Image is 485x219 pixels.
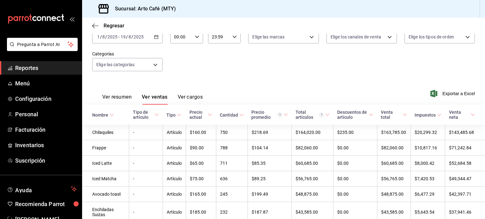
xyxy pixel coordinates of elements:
span: Precio promedio [251,110,288,120]
span: Reportes [15,64,77,72]
td: Chilaquiles [82,125,129,140]
input: -- [102,34,105,39]
a: Pregunta a Parrot AI [4,46,78,52]
td: $56,765.00 [292,171,333,187]
span: Menú [15,79,77,88]
td: $6,477.29 [411,187,445,202]
td: $82,060.00 [377,140,411,156]
span: Precio actual [189,110,212,120]
div: Cantidad [220,112,238,118]
td: 636 [216,171,248,187]
td: $0.00 [333,140,377,156]
td: - [129,171,163,187]
td: $163,785.00 [377,125,411,140]
h3: Sucursal: Arto Café (MTY) [110,5,176,13]
td: $75.00 [186,171,216,187]
input: -- [128,34,131,39]
td: $85.35 [248,156,291,171]
span: / [100,34,102,39]
span: / [105,34,107,39]
td: $60,685.00 [292,156,333,171]
td: $42,397.71 [445,187,485,202]
td: $48,875.00 [292,187,333,202]
td: - [129,187,163,202]
span: Ayuda [15,185,69,193]
td: $20,299.32 [411,125,445,140]
td: 711 [216,156,248,171]
td: $65.00 [186,156,216,171]
td: 245 [216,187,248,202]
input: ---- [107,34,118,39]
td: Artículo [163,156,186,171]
td: $60,685.00 [377,156,411,171]
div: Nombre [92,112,108,118]
button: Ver ventas [142,94,168,105]
td: $0.00 [333,187,377,202]
span: Tipo [166,112,181,118]
span: Elige los canales de venta [331,34,381,40]
div: navigation tabs [102,94,203,105]
td: $164,020.00 [292,125,333,140]
td: $56,765.00 [377,171,411,187]
td: - [129,125,163,140]
td: Avocado toast [82,187,129,202]
input: -- [97,34,100,39]
div: Precio promedio [251,110,282,120]
span: / [131,34,133,39]
span: Configuración [15,95,77,103]
span: Facturación [15,125,77,134]
span: Pregunta a Parrot AI [17,41,68,48]
div: Impuestos [415,112,436,118]
td: $89.25 [248,171,291,187]
button: Exportar a Excel [432,90,475,97]
span: Nombre [92,112,114,118]
svg: Precio promedio = Total artículos / cantidad [278,112,282,117]
span: Descuentos de artículo [337,110,374,120]
span: Cantidad [220,112,244,118]
button: open_drawer_menu [69,16,75,21]
button: Ver resumen [102,94,132,105]
span: Personal [15,110,77,118]
td: $49,344.47 [445,171,485,187]
button: Regresar [92,23,124,29]
div: Venta neta [449,110,469,120]
span: Tipo de artículo [133,110,159,120]
span: Elige las categorías [96,61,135,68]
td: $199.49 [248,187,291,202]
td: Artículo [163,171,186,187]
div: Tipo [166,112,176,118]
span: Inventarios [15,141,77,149]
div: Precio actual [189,110,207,120]
input: ---- [133,34,144,39]
span: Venta total [381,110,407,120]
div: Tipo de artículo [133,110,153,120]
span: Impuestos [415,112,441,118]
td: - [129,156,163,171]
span: / [126,34,128,39]
td: $48,875.00 [377,187,411,202]
span: Regresar [104,23,124,29]
td: Artículo [163,125,186,140]
td: $8,000.42 [411,156,445,171]
td: $218.69 [248,125,291,140]
td: $104.14 [248,140,291,156]
span: Recomienda Parrot [15,200,77,208]
td: Artículo [163,187,186,202]
td: $235.00 [333,125,377,140]
span: - [118,34,120,39]
td: Frappe [82,140,129,156]
td: 750 [216,125,248,140]
td: $165.00 [186,187,216,202]
span: Elige las marcas [252,34,284,40]
td: $0.00 [333,171,377,187]
td: $160.00 [186,125,216,140]
td: $52,684.58 [445,156,485,171]
input: -- [120,34,126,39]
span: Venta neta [449,110,475,120]
td: $90.00 [186,140,216,156]
button: Ver cargos [178,94,203,105]
td: $0.00 [333,156,377,171]
button: Pregunta a Parrot AI [7,38,78,51]
td: $10,817.16 [411,140,445,156]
